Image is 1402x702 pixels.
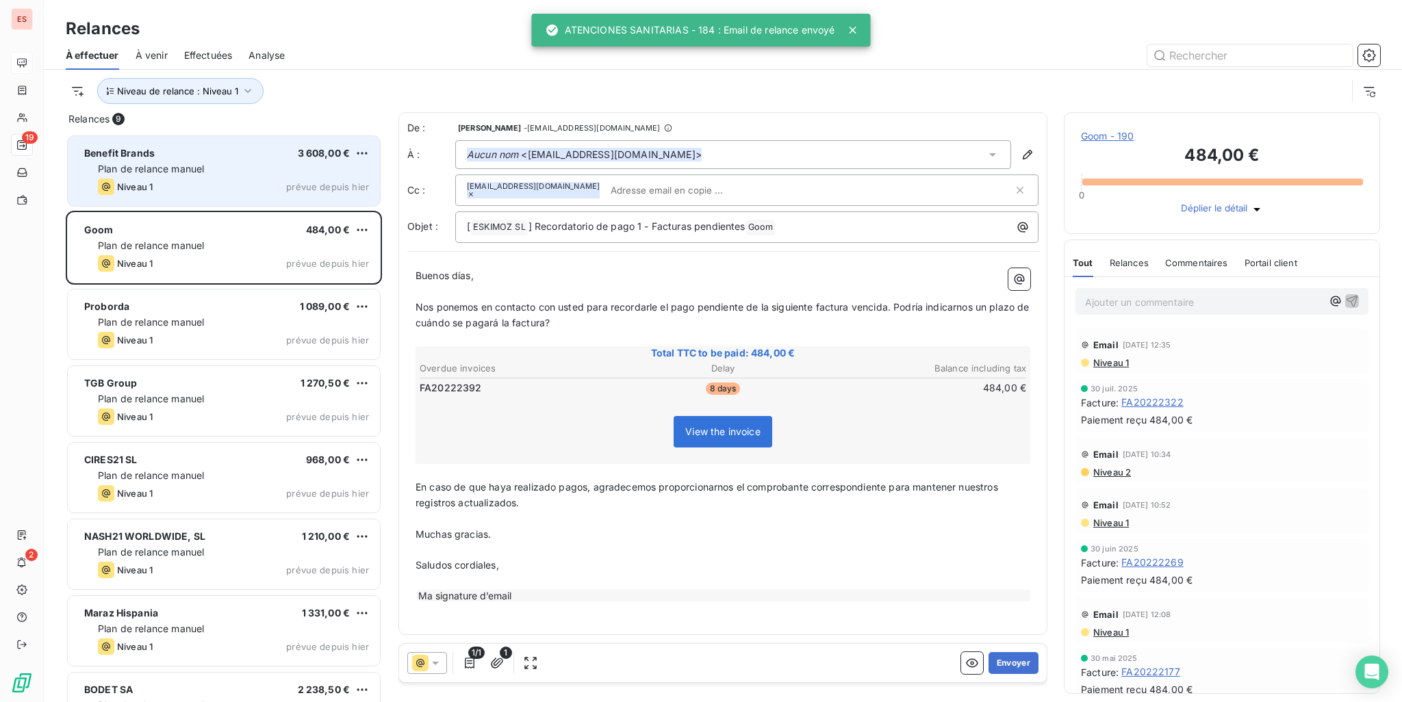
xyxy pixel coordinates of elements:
[84,377,137,389] span: TGB Group
[1123,450,1171,458] span: [DATE] 10:34
[112,113,125,125] span: 9
[416,559,499,571] span: Saludos cordiales,
[500,647,512,659] span: 1
[248,49,285,62] span: Analyse
[11,8,33,30] div: ES
[1149,573,1193,587] span: 484,00 €
[98,393,204,404] span: Plan de relance manuel
[98,163,204,174] span: Plan de relance manuel
[1081,573,1147,587] span: Paiement reçu
[418,346,1028,360] span: Total TTC to be paid: 484,00 €
[1081,413,1147,427] span: Paiement reçu
[1149,683,1193,697] span: 484,00 €
[117,641,153,652] span: Niveau 1
[407,183,455,197] label: Cc :
[1121,395,1184,409] span: FA20222322
[471,220,528,235] span: ESKIMOZ SL
[1091,545,1138,553] span: 30 juin 2025
[467,148,702,161] div: <[EMAIL_ADDRESS][DOMAIN_NAME]>
[1092,357,1129,368] span: Niveau 1
[66,49,119,62] span: À effectuer
[84,684,133,695] span: BODET SA
[1177,202,1268,217] button: Déplier le détail
[117,258,153,269] span: Niveau 1
[66,16,140,41] h3: Relances
[1091,654,1138,662] span: 30 mai 2025
[117,411,153,422] span: Niveau 1
[302,530,350,542] span: 1 210,00 €
[416,528,491,540] span: Muchas gracias.
[1147,44,1353,66] input: Rechercher
[1181,203,1247,216] span: Déplier le détail
[416,270,474,281] span: Buenos días,
[1245,257,1297,268] span: Portail client
[1081,556,1119,570] span: Facture :
[68,112,110,126] span: Relances
[746,220,776,235] span: Goom
[98,316,204,328] span: Plan de relance manuel
[706,382,741,395] span: 8 days
[1110,257,1149,268] span: Relances
[1093,499,1119,510] span: Email
[458,124,521,132] span: [PERSON_NAME]
[301,377,350,389] span: 1 270,50 €
[989,652,1038,674] button: Envoyer
[84,454,138,465] span: CIRES21 SL
[298,147,350,159] span: 3 608,00 €
[1093,609,1119,620] span: Email
[1123,501,1171,509] span: [DATE] 10:52
[298,684,350,695] span: 2 238,50 €
[1081,395,1119,410] span: Facture :
[622,361,824,376] th: Delay
[1355,655,1388,688] div: Open Intercom Messenger
[25,549,38,561] span: 2
[1081,665,1119,679] span: Facture :
[136,49,168,62] span: À venir
[286,488,369,499] span: prévue depuis hier
[1079,190,1084,200] span: 0
[407,148,455,161] label: À :
[825,380,1027,395] td: 484,00 €
[98,623,204,634] span: Plan de relance manuel
[84,300,129,312] span: Proborda
[286,181,369,192] span: prévue depuis hier
[1093,449,1119,460] span: Email
[117,564,153,575] span: Niveau 1
[467,182,600,190] span: [EMAIL_ADDRESS][DOMAIN_NAME]
[1081,129,1363,143] span: Goom - 190
[286,258,369,269] span: prévue depuis hier
[84,224,114,235] span: Goom
[1092,467,1131,478] span: Niveau 2
[1121,665,1180,679] span: FA20222177
[1073,257,1093,268] span: Tout
[416,301,1032,328] span: Nos ponemos en contacto con usted para recordarle el pago pendiente de la siguiente factura venci...
[1121,556,1184,569] span: FA20222269
[302,607,350,619] span: 1 331,00 €
[22,131,38,144] span: 19
[286,335,369,346] span: prévue depuis hier
[1165,257,1228,268] span: Commentaires
[407,220,438,232] span: Objet :
[306,224,350,235] span: 484,00 €
[286,564,369,575] span: prévue depuis hier
[98,469,204,481] span: Plan de relance manuel
[1091,385,1138,393] span: 30 juil. 2025
[84,530,205,542] span: NASH21 WORLDWIDE, SL
[825,361,1027,376] th: Balance including tax
[420,381,482,395] span: FA20222392
[184,49,233,62] span: Effectuées
[117,181,153,192] span: Niveau 1
[407,121,455,135] span: De :
[97,78,264,104] button: Niveau de relance : Niveau 1
[546,18,835,42] div: ATENCIONES SANITARIAS - 184 : Email de relance envoyé
[528,220,745,232] span: ] Recordatorio de pago 1 - Facturas pendientes
[306,454,350,465] span: 968,00 €
[1092,517,1129,528] span: Niveau 1
[685,426,760,437] span: View the invoice
[98,546,204,558] span: Plan de relance manuel
[416,481,1001,508] span: En caso de que haya realizado pagos, agradecemos proporcionarnos el comprobante correspondiente p...
[1123,610,1171,619] span: [DATE] 12:08
[605,180,763,200] input: Adresse email en copie ...
[286,641,369,652] span: prévue depuis hier
[1081,143,1363,170] h3: 484,00 €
